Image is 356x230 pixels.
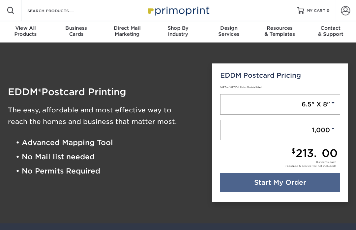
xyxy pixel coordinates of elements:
[153,25,203,31] span: Shop By
[51,21,102,42] a: BusinessCards
[254,25,305,31] span: Resources
[305,25,356,31] span: Contact
[102,25,153,31] span: Direct Mail
[254,25,305,37] div: & Templates
[153,25,203,37] div: Industry
[102,21,153,42] a: Direct MailMarketing
[220,94,341,115] a: 6.5" X 8"
[51,25,102,37] div: Cards
[203,21,254,42] a: DesignServices
[16,135,202,150] li: • Advanced Mapping Tool
[203,25,254,31] span: Design
[16,150,202,164] li: • No Mail list needed
[27,7,91,15] input: SEARCH PRODUCTS.....
[305,21,356,42] a: Contact& Support
[254,21,305,42] a: Resources& Templates
[316,160,321,164] span: 0.21
[305,25,356,37] div: & Support
[220,120,341,140] a: 1,000
[220,86,261,89] small: 14PT or 16PT Full Color, Double Sided
[8,87,202,96] h1: EDDM Postcard Printing
[307,8,325,14] span: MY CART
[102,25,153,37] div: Marketing
[291,147,296,155] small: $
[8,104,202,128] h3: The easy, affordable and most effective way to reach the homes and business that matter most.
[285,160,336,168] div: cents each (postage & service fee not included)
[327,8,330,13] span: 0
[203,25,254,37] div: Services
[38,87,42,96] span: ®
[16,164,202,178] li: • No Permits Required
[220,173,341,192] a: Start My Order
[220,71,341,79] h5: EDDM Postcard Pricing
[51,25,102,31] span: Business
[145,3,211,18] img: Primoprint
[153,21,203,42] a: Shop ByIndustry
[296,147,338,160] span: 213.00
